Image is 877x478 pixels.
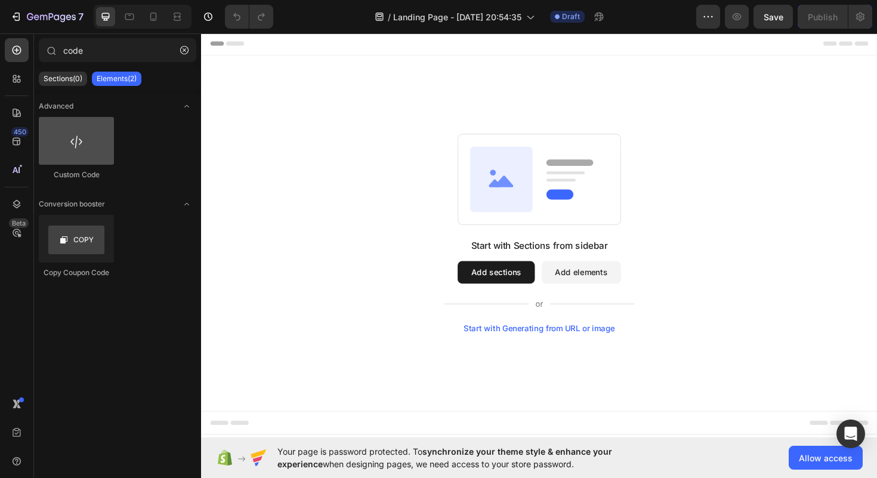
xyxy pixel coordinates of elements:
[39,267,114,278] div: Copy Coupon Code
[78,10,84,24] p: 7
[754,5,793,29] button: Save
[764,12,783,22] span: Save
[97,74,137,84] p: Elements(2)
[286,218,430,233] div: Start with Sections from sidebar
[808,11,838,23] div: Publish
[39,38,196,62] input: Search Sections & Elements
[39,199,105,209] span: Conversion booster
[177,195,196,214] span: Toggle open
[388,11,391,23] span: /
[277,445,659,470] span: Your page is password protected. To when designing pages, we need access to your store password.
[39,101,73,112] span: Advanced
[201,32,877,439] iframe: Design area
[44,74,82,84] p: Sections(0)
[39,169,114,180] div: Custom Code
[5,5,89,29] button: 7
[277,446,612,469] span: synchronize your theme style & enhance your experience
[271,242,353,266] button: Add sections
[177,97,196,116] span: Toggle open
[393,11,521,23] span: Landing Page - [DATE] 20:54:35
[798,5,848,29] button: Publish
[278,309,438,319] div: Start with Generating from URL or image
[836,420,865,448] div: Open Intercom Messenger
[562,11,580,22] span: Draft
[799,452,853,464] span: Allow access
[9,218,29,228] div: Beta
[789,446,863,470] button: Allow access
[360,242,444,266] button: Add elements
[225,5,273,29] div: Undo/Redo
[11,127,29,137] div: 450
